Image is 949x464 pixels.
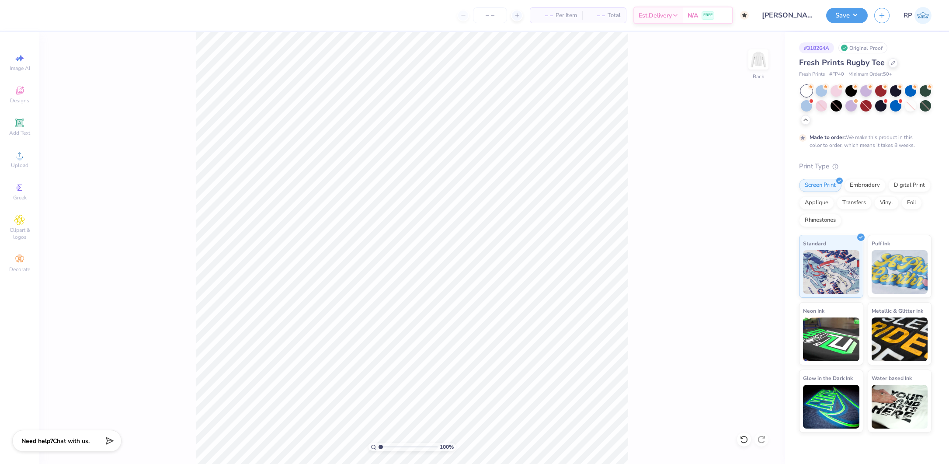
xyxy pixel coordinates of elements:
span: Per Item [556,11,577,20]
img: Back [750,51,767,68]
span: Standard [803,239,826,248]
span: 100 % [440,443,454,451]
span: Greek [13,194,27,201]
input: Untitled Design [755,7,820,24]
span: – – [535,11,553,20]
strong: Made to order: [810,134,846,141]
div: Applique [799,196,834,209]
img: Puff Ink [872,250,928,294]
div: Rhinestones [799,214,841,227]
span: Total [608,11,621,20]
span: Upload [11,162,28,169]
img: Standard [803,250,859,294]
span: Fresh Prints [799,71,825,78]
span: Est. Delivery [639,11,672,20]
button: Save [826,8,868,23]
div: Embroidery [844,179,886,192]
a: RP [904,7,932,24]
div: Back [753,73,764,80]
img: Rose Pineda [914,7,932,24]
span: N/A [688,11,698,20]
img: Glow in the Dark Ink [803,385,859,429]
span: Image AI [10,65,30,72]
span: Chat with us. [53,437,90,445]
span: Neon Ink [803,306,824,315]
div: Vinyl [874,196,899,209]
div: Original Proof [838,42,887,53]
span: FREE [703,12,713,18]
span: Add Text [9,129,30,136]
input: – – [473,7,507,23]
div: Transfers [837,196,872,209]
span: Minimum Order: 50 + [848,71,892,78]
div: # 318264A [799,42,834,53]
span: Clipart & logos [4,227,35,241]
span: Puff Ink [872,239,890,248]
img: Metallic & Glitter Ink [872,317,928,361]
div: Screen Print [799,179,841,192]
img: Neon Ink [803,317,859,361]
span: RP [904,10,912,21]
span: # FP40 [829,71,844,78]
div: Digital Print [888,179,931,192]
span: – – [587,11,605,20]
span: Designs [10,97,29,104]
strong: Need help? [21,437,53,445]
span: Metallic & Glitter Ink [872,306,923,315]
span: Decorate [9,266,30,273]
div: Print Type [799,161,932,171]
div: Foil [901,196,922,209]
span: Fresh Prints Rugby Tee [799,57,885,68]
span: Water based Ink [872,373,912,383]
div: We make this product in this color to order, which means it takes 8 weeks. [810,133,917,149]
img: Water based Ink [872,385,928,429]
span: Glow in the Dark Ink [803,373,853,383]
